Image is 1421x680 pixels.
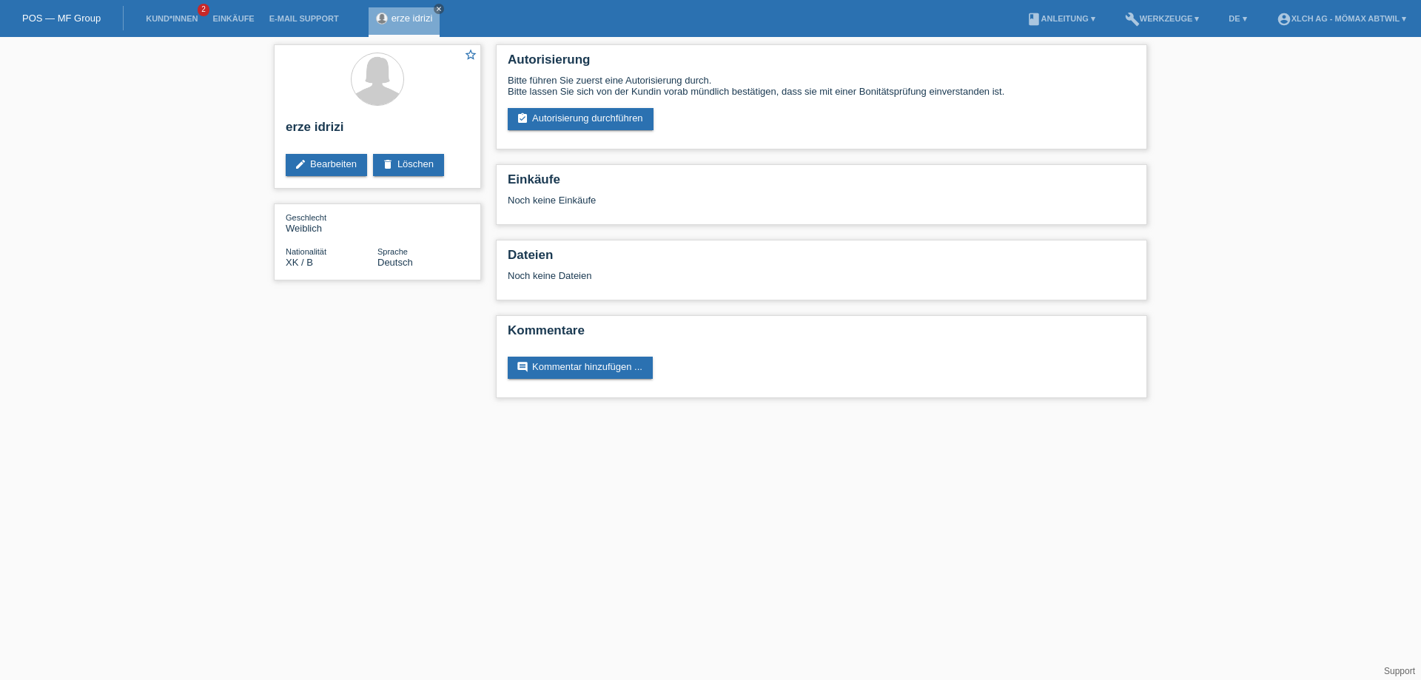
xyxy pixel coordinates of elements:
[517,112,528,124] i: assignment_turned_in
[286,257,313,268] span: Kosovo / B / 18.06.2019
[138,14,205,23] a: Kund*innen
[22,13,101,24] a: POS — MF Group
[198,4,209,16] span: 2
[373,154,444,176] a: deleteLöschen
[1125,12,1140,27] i: build
[1118,14,1207,23] a: buildWerkzeuge ▾
[1269,14,1414,23] a: account_circleXLCH AG - Mömax Abtwil ▾
[508,108,654,130] a: assignment_turned_inAutorisierung durchführen
[508,270,960,281] div: Noch keine Dateien
[382,158,394,170] i: delete
[262,14,346,23] a: E-Mail Support
[434,4,444,14] a: close
[517,361,528,373] i: comment
[508,323,1135,346] h2: Kommentare
[1027,12,1041,27] i: book
[377,257,413,268] span: Deutsch
[377,247,408,256] span: Sprache
[508,195,1135,217] div: Noch keine Einkäufe
[508,53,1135,75] h2: Autorisierung
[205,14,261,23] a: Einkäufe
[508,75,1135,97] div: Bitte führen Sie zuerst eine Autorisierung durch. Bitte lassen Sie sich von der Kundin vorab münd...
[464,48,477,64] a: star_border
[1384,666,1415,676] a: Support
[1019,14,1103,23] a: bookAnleitung ▾
[286,247,326,256] span: Nationalität
[286,212,377,234] div: Weiblich
[392,13,433,24] a: erze idrizi
[295,158,306,170] i: edit
[286,120,469,142] h2: erze idrizi
[1221,14,1254,23] a: DE ▾
[286,154,367,176] a: editBearbeiten
[508,357,653,379] a: commentKommentar hinzufügen ...
[508,248,1135,270] h2: Dateien
[464,48,477,61] i: star_border
[286,213,326,222] span: Geschlecht
[508,172,1135,195] h2: Einkäufe
[1277,12,1291,27] i: account_circle
[435,5,443,13] i: close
